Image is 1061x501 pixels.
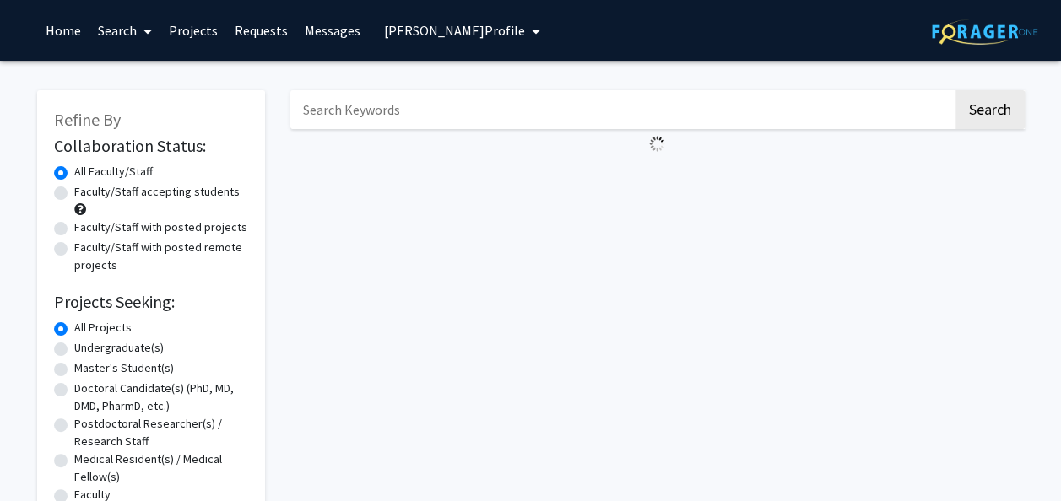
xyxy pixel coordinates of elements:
[54,292,248,312] h2: Projects Seeking:
[226,1,296,60] a: Requests
[74,239,248,274] label: Faculty/Staff with posted remote projects
[74,450,248,486] label: Medical Resident(s) / Medical Fellow(s)
[160,1,226,60] a: Projects
[74,415,248,450] label: Postdoctoral Researcher(s) / Research Staff
[290,159,1025,197] nav: Page navigation
[74,380,248,415] label: Doctoral Candidate(s) (PhD, MD, DMD, PharmD, etc.)
[54,136,248,156] h2: Collaboration Status:
[290,90,953,129] input: Search Keywords
[74,339,164,357] label: Undergraduate(s)
[74,359,174,377] label: Master's Student(s)
[89,1,160,60] a: Search
[384,22,525,39] span: [PERSON_NAME] Profile
[932,19,1037,45] img: ForagerOne Logo
[74,163,153,180] label: All Faculty/Staff
[37,1,89,60] a: Home
[955,90,1025,129] button: Search
[74,183,240,201] label: Faculty/Staff accepting students
[642,129,672,159] img: Loading
[74,319,132,337] label: All Projects
[989,425,1048,488] iframe: Chat
[74,218,247,236] label: Faculty/Staff with posted projects
[54,109,121,130] span: Refine By
[296,1,369,60] a: Messages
